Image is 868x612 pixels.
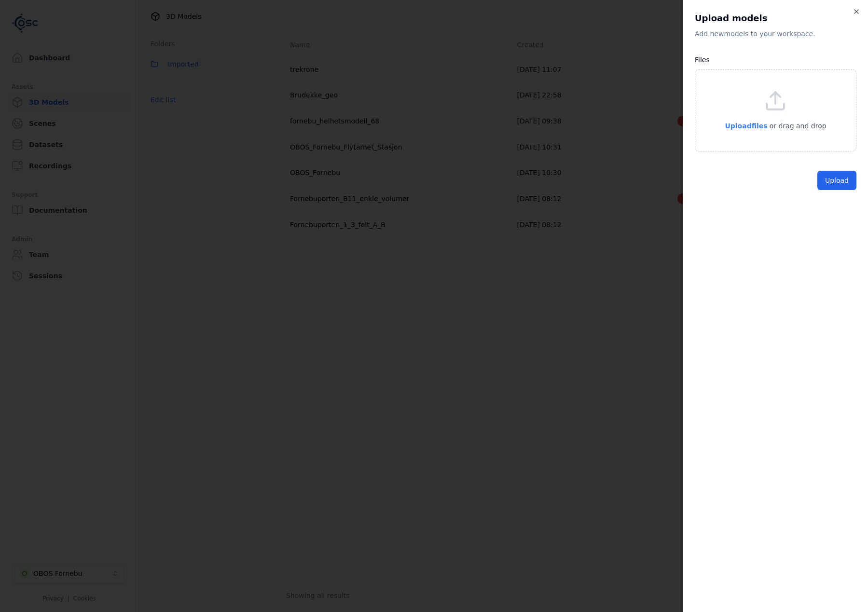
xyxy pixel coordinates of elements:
[768,120,827,132] p: or drag and drop
[817,171,856,190] button: Upload
[695,56,710,64] label: Files
[695,29,856,39] p: Add new model s to your workspace.
[695,12,856,25] h2: Upload models
[725,122,767,130] span: Upload files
